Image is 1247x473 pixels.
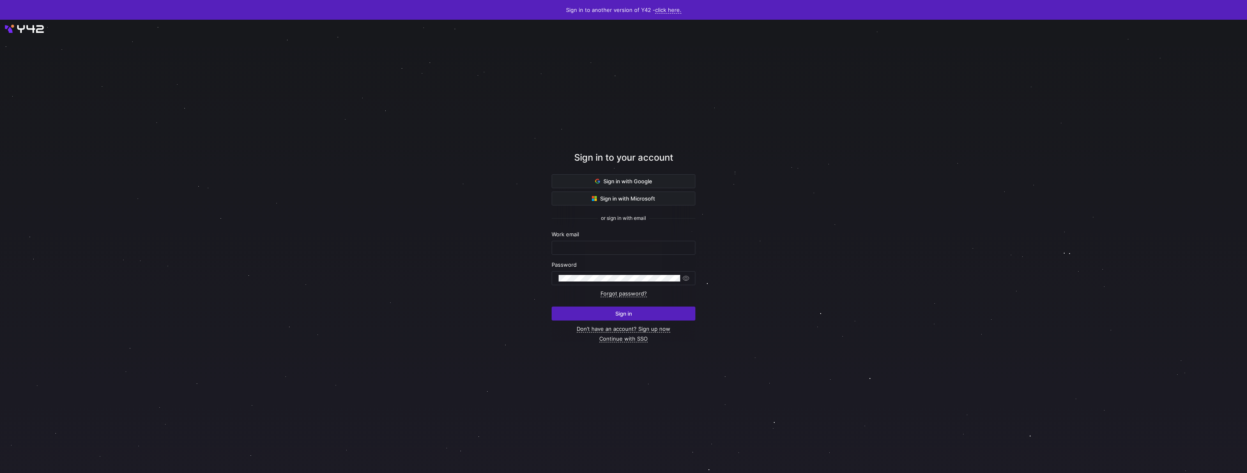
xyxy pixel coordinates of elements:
a: Continue with SSO [599,335,648,342]
a: Don’t have an account? Sign up now [577,325,670,332]
span: Sign in with Google [595,178,652,185]
span: or sign in with email [601,215,646,221]
a: Forgot password? [600,290,647,297]
a: click here. [655,7,681,14]
span: Work email [552,231,579,238]
span: Sign in [615,310,632,317]
span: Password [552,261,577,268]
button: Sign in with Google [552,174,695,188]
span: Sign in with Microsoft [592,195,655,202]
button: Sign in with Microsoft [552,192,695,205]
div: Sign in to your account [552,151,695,174]
button: Sign in [552,307,695,321]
